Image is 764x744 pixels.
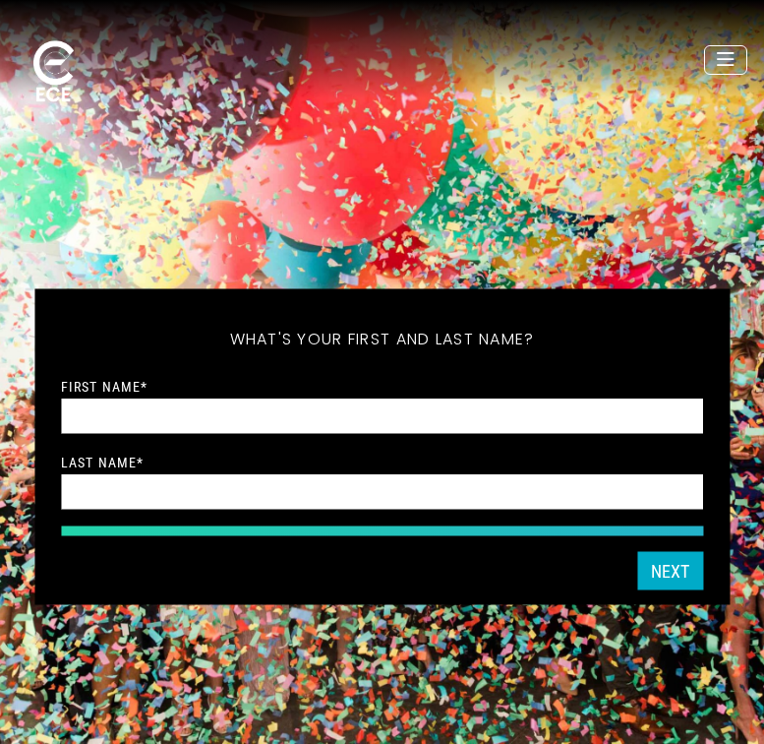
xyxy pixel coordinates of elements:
[61,453,144,470] label: Last Name
[61,377,147,395] label: First Name
[704,45,747,75] button: Toggle navigation
[17,36,90,108] img: ece_new_logo_whitev2-1.png
[61,303,703,374] h5: What's your first and last name?
[637,551,703,589] button: Next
